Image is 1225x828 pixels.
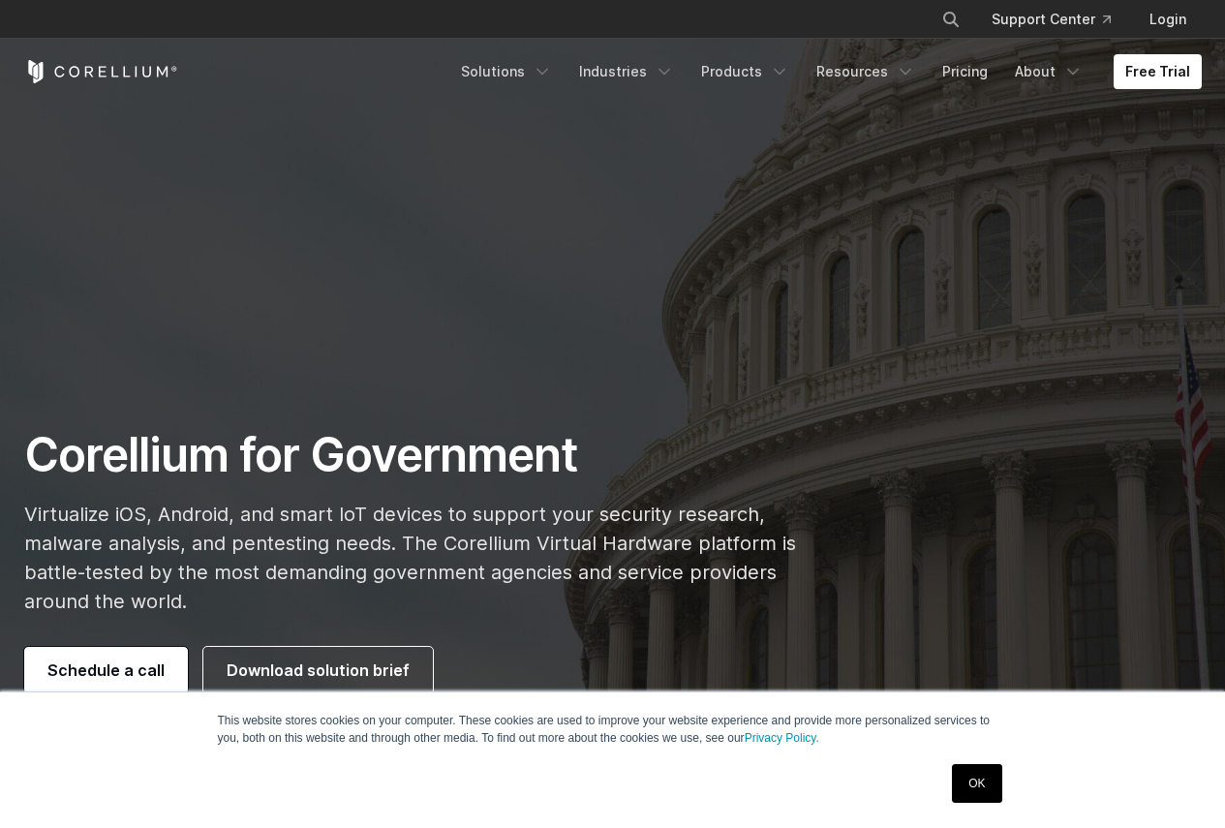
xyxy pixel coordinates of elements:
span: Schedule a call [47,659,165,682]
button: Search [934,2,968,37]
a: Download solution brief [203,647,433,693]
div: Navigation Menu [449,54,1202,89]
a: Solutions [449,54,564,89]
a: Pricing [931,54,999,89]
a: Free Trial [1114,54,1202,89]
p: This website stores cookies on your computer. These cookies are used to improve your website expe... [218,712,1008,747]
h1: Corellium for Government [24,426,796,484]
a: OK [952,764,1001,803]
a: Products [689,54,801,89]
a: Privacy Policy. [745,731,819,745]
a: Schedule a call [24,647,188,693]
p: Virtualize iOS, Android, and smart IoT devices to support your security research, malware analysi... [24,500,796,616]
div: Navigation Menu [918,2,1202,37]
span: Download solution brief [227,659,410,682]
a: About [1003,54,1094,89]
a: Login [1134,2,1202,37]
a: Resources [805,54,927,89]
a: Support Center [976,2,1126,37]
a: Corellium Home [24,60,178,83]
a: Industries [567,54,686,89]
